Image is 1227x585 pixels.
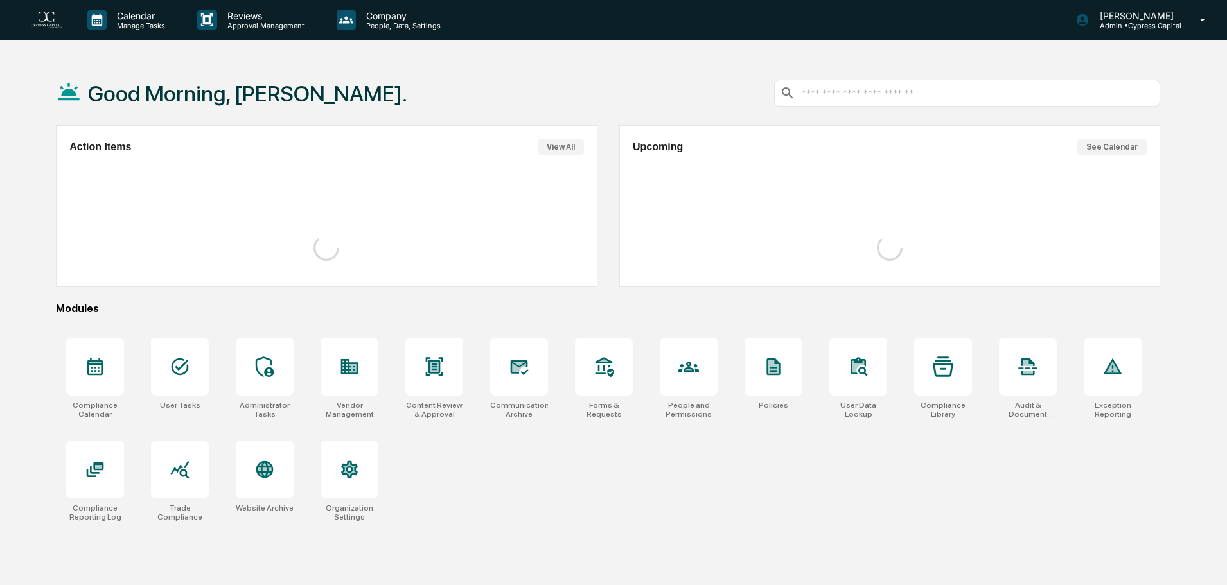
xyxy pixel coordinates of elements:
[633,141,683,153] h2: Upcoming
[160,401,200,410] div: User Tasks
[66,503,124,521] div: Compliance Reporting Log
[217,10,311,21] p: Reviews
[321,401,378,419] div: Vendor Management
[1090,10,1181,21] p: [PERSON_NAME]
[405,401,463,419] div: Content Review & Approval
[1084,401,1142,419] div: Exception Reporting
[356,21,447,30] p: People, Data, Settings
[88,81,407,107] h1: Good Morning, [PERSON_NAME].
[236,503,294,512] div: Website Archive
[69,141,131,153] h2: Action Items
[107,21,172,30] p: Manage Tasks
[575,401,633,419] div: Forms & Requests
[66,401,124,419] div: Compliance Calendar
[31,12,62,29] img: logo
[321,503,378,521] div: Organization Settings
[217,21,311,30] p: Approval Management
[759,401,788,410] div: Policies
[56,302,1160,315] div: Modules
[999,401,1057,419] div: Audit & Document Logs
[356,10,447,21] p: Company
[829,401,887,419] div: User Data Lookup
[236,401,294,419] div: Administrator Tasks
[1077,139,1147,155] button: See Calendar
[1090,21,1181,30] p: Admin • Cypress Capital
[538,139,584,155] button: View All
[914,401,972,419] div: Compliance Library
[660,401,718,419] div: People and Permissions
[151,503,209,521] div: Trade Compliance
[107,10,172,21] p: Calendar
[490,401,548,419] div: Communications Archive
